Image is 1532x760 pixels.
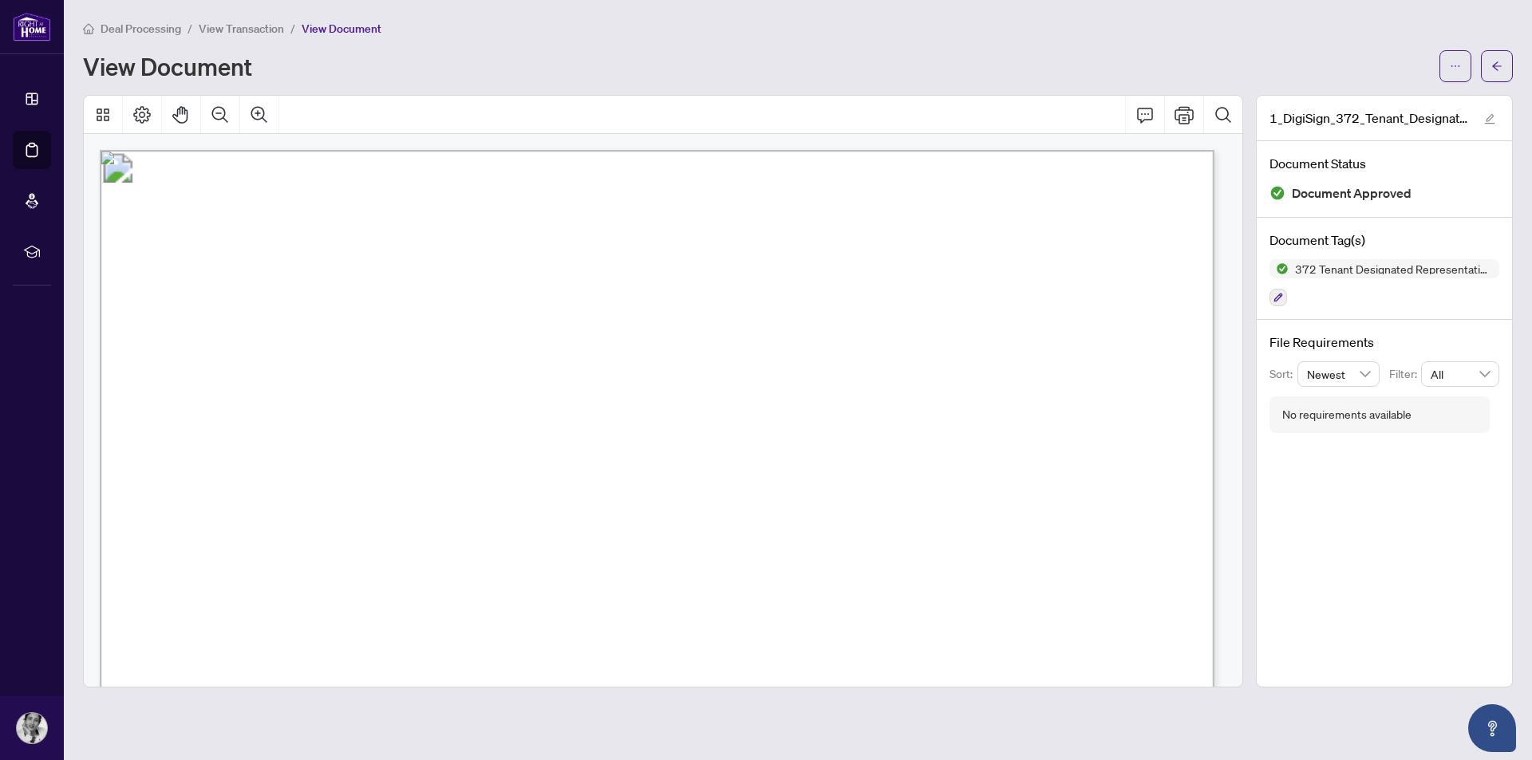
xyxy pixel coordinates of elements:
[302,22,381,36] span: View Document
[1292,183,1412,204] span: Document Approved
[1269,333,1499,352] h4: File Requirements
[101,22,181,36] span: Deal Processing
[1269,185,1285,201] img: Document Status
[1431,362,1490,386] span: All
[1269,230,1499,250] h4: Document Tag(s)
[13,12,51,41] img: logo
[1269,108,1469,128] span: 1_DigiSign_372_Tenant_Designated_Representation_Agreement_-_PropTx-[PERSON_NAME].pdf
[1269,259,1289,278] img: Status Icon
[1491,61,1502,72] span: arrow-left
[290,19,295,37] li: /
[1484,113,1495,124] span: edit
[1269,365,1297,383] p: Sort:
[1450,61,1461,72] span: ellipsis
[83,53,252,79] h1: View Document
[83,23,94,34] span: home
[17,713,47,743] img: Profile Icon
[1468,704,1516,752] button: Open asap
[1307,362,1371,386] span: Newest
[1269,154,1499,173] h4: Document Status
[1389,365,1421,383] p: Filter:
[1289,263,1499,274] span: 372 Tenant Designated Representation Agreement - Authority for Lease or Purchase
[1282,406,1412,423] div: No requirements available
[188,19,192,37] li: /
[199,22,284,36] span: View Transaction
